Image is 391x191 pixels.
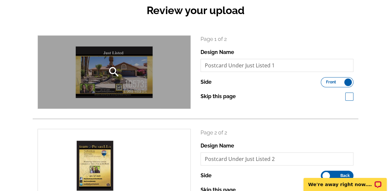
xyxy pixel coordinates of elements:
label: Side [201,172,212,180]
span: Front [326,80,336,84]
label: Design Name [201,142,234,150]
p: Page 2 of 2 [201,129,354,137]
label: Skip this page [201,93,236,100]
iframe: LiveChat chat widget [299,170,391,191]
label: Design Name [201,48,234,56]
input: File Name [201,152,354,165]
h2: Review your upload [33,4,358,17]
input: File Name [201,59,354,72]
i: search [107,65,121,78]
p: Page 1 of 2 [201,35,354,43]
label: Side [201,78,212,86]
